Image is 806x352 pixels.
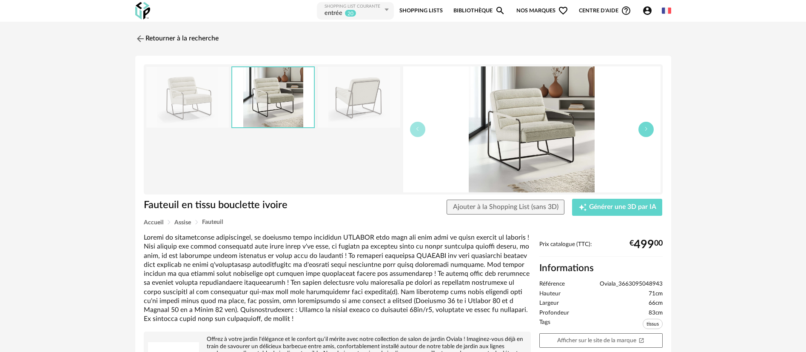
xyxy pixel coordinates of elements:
span: Account Circle icon [642,6,652,16]
span: Profondeur [539,309,569,317]
span: Référence [539,280,565,288]
span: Oviala_3663095048943 [600,280,663,288]
img: fr [662,6,671,15]
span: 83cm [649,309,663,317]
div: Breadcrumb [144,219,663,226]
span: Help Circle Outline icon [621,6,631,16]
span: Largeur [539,300,559,307]
div: Loremi do sitametconse adipiscingel, se doeiusmo tempo incididun UTLABOR etdo magn ali enim admi ... [144,233,531,324]
img: svg+xml;base64,PHN2ZyB3aWR0aD0iMjQiIGhlaWdodD0iMjQiIHZpZXdCb3g9IjAgMCAyNCAyNCIgZmlsbD0ibm9uZSIgeG... [135,34,145,44]
button: Ajouter à la Shopping List (sans 3D) [447,200,565,215]
a: Shopping Lists [399,1,443,20]
a: Afficher sur le site de la marqueOpen In New icon [539,333,663,348]
span: Générer une 3D par IA [589,204,656,211]
span: Centre d'aideHelp Circle Outline icon [579,6,631,16]
span: tissus [643,319,663,329]
h1: Fauteuil en tissu bouclette ivoire [144,199,355,212]
span: Magnify icon [495,6,505,16]
div: € 00 [629,241,663,248]
a: BibliothèqueMagnify icon [453,1,505,20]
img: fauteuil-en-tissu-bouclette-ivoire.jpg [232,67,314,127]
h2: Informations [539,262,663,275]
span: Fauteuil [202,219,223,225]
button: Creation icon Générer une 3D par IA [572,199,662,216]
span: Hauteur [539,290,561,298]
img: fauteuil-en-tissu-bouclette-ivoire.jpg [318,67,400,128]
span: 71cm [649,290,663,298]
div: Prix catalogue (TTC): [539,241,663,257]
span: Nos marques [516,1,568,20]
img: OXP [135,2,150,20]
a: Retourner à la recherche [135,29,219,48]
span: Assise [174,220,191,226]
span: 66cm [649,300,663,307]
img: fauteuil-en-tissu-bouclette-ivoire.jpg [403,66,661,192]
div: entrée [325,9,342,18]
span: Tags [539,319,550,331]
div: Shopping List courante [325,4,382,9]
span: Account Circle icon [642,6,656,16]
span: Heart Outline icon [558,6,568,16]
span: Open In New icon [638,337,644,343]
sup: 20 [345,9,356,17]
span: Accueil [144,220,163,226]
span: Creation icon [578,203,587,212]
span: Ajouter à la Shopping List (sans 3D) [453,203,558,210]
img: fauteuil-en-tissu-bouclette-ivoire.jpg [146,67,229,128]
span: 499 [634,241,654,248]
